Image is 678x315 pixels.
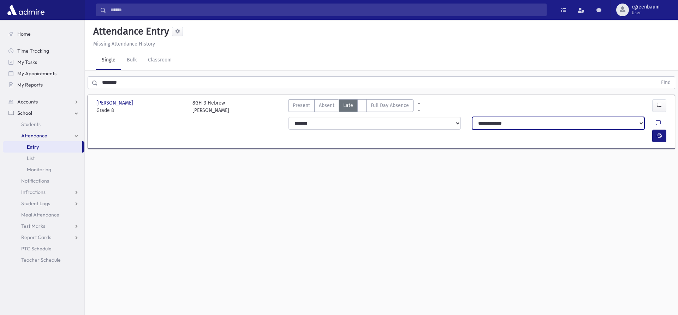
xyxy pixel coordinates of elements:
[632,4,660,10] span: cgreenbaum
[21,189,46,195] span: Infractions
[192,99,229,114] div: 8GH-3 Hebrew [PERSON_NAME]
[3,220,84,232] a: Test Marks
[27,144,39,150] span: Entry
[21,245,52,252] span: PTC Schedule
[319,102,334,109] span: Absent
[90,25,169,37] h5: Attendance Entry
[27,155,35,161] span: List
[6,3,46,17] img: AdmirePro
[3,198,84,209] a: Student Logs
[3,175,84,186] a: Notifications
[21,132,47,139] span: Attendance
[3,232,84,243] a: Report Cards
[293,102,310,109] span: Present
[3,243,84,254] a: PTC Schedule
[3,186,84,198] a: Infractions
[3,119,84,130] a: Students
[3,96,84,107] a: Accounts
[3,107,84,119] a: School
[21,200,50,207] span: Student Logs
[3,130,84,141] a: Attendance
[17,70,56,77] span: My Appointments
[17,31,31,37] span: Home
[17,82,43,88] span: My Reports
[3,164,84,175] a: Monitoring
[17,48,49,54] span: Time Tracking
[3,68,84,79] a: My Appointments
[17,99,38,105] span: Accounts
[21,257,61,263] span: Teacher Schedule
[3,209,84,220] a: Meal Attendance
[17,59,37,65] span: My Tasks
[142,50,177,70] a: Classroom
[3,45,84,57] a: Time Tracking
[21,178,49,184] span: Notifications
[21,121,41,127] span: Students
[3,153,84,164] a: List
[657,77,675,89] button: Find
[21,223,45,229] span: Test Marks
[288,99,414,114] div: AttTypes
[3,254,84,266] a: Teacher Schedule
[93,41,155,47] u: Missing Attendance History
[106,4,546,16] input: Search
[632,10,660,16] span: User
[96,99,135,107] span: [PERSON_NAME]
[21,212,59,218] span: Meal Attendance
[3,57,84,68] a: My Tasks
[21,234,51,240] span: Report Cards
[121,50,142,70] a: Bulk
[3,28,84,40] a: Home
[343,102,353,109] span: Late
[3,141,82,153] a: Entry
[96,107,185,114] span: Grade 8
[96,50,121,70] a: Single
[90,41,155,47] a: Missing Attendance History
[17,110,32,116] span: School
[3,79,84,90] a: My Reports
[371,102,409,109] span: Full Day Absence
[27,166,51,173] span: Monitoring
